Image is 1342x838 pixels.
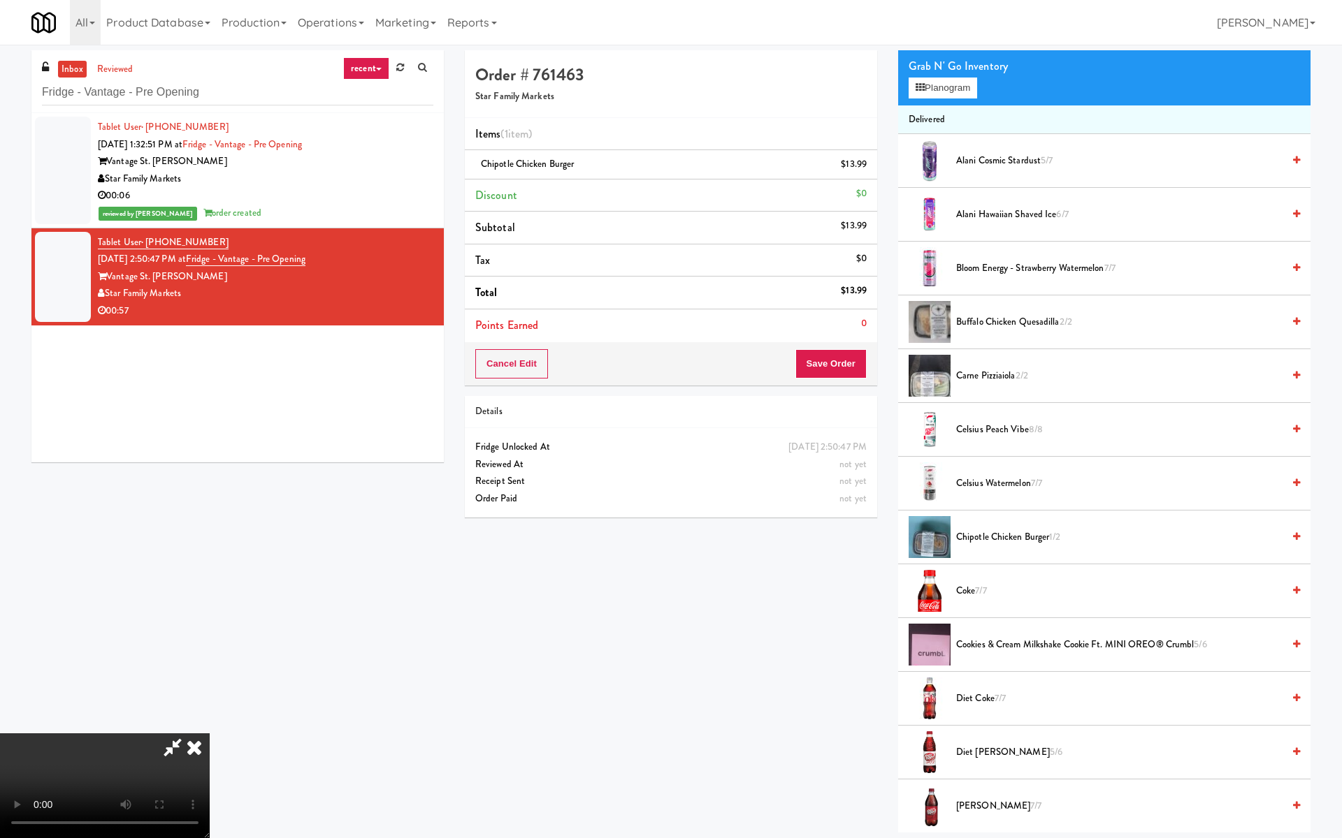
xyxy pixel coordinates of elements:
[841,282,867,300] div: $13.99
[839,492,867,505] span: not yet
[956,744,1283,761] span: Diet [PERSON_NAME]
[475,126,532,142] span: Items
[956,690,1283,707] span: Diet Coke
[31,228,444,325] li: Tablet User· [PHONE_NUMBER][DATE] 2:50:47 PM atFridge - Vantage - Pre OpeningVantage St. [PERSON_...
[182,138,302,151] a: Fridge - Vantage - Pre Opening
[475,219,515,235] span: Subtotal
[1041,154,1053,167] span: 5/7
[58,61,87,78] a: inbox
[1030,799,1041,812] span: 7/7
[951,152,1300,170] div: Alani Cosmic Stardust5/7
[956,582,1283,600] span: Coke
[951,206,1300,223] div: Alani Hawaiian Shaved Ice6/7
[475,349,548,378] button: Cancel Edit
[343,57,389,80] a: recent
[1029,422,1043,436] span: 8/8
[909,56,1300,77] div: Grab N' Go Inventory
[475,284,498,300] span: Total
[475,187,517,203] span: Discount
[475,473,867,490] div: Receipt Sent
[475,66,867,84] h4: Order # 761463
[956,529,1283,546] span: Chipotle Chicken Burger
[856,250,867,267] div: $0
[1050,745,1062,758] span: 5/6
[1104,261,1116,274] span: 7/7
[956,314,1283,331] span: Buffalo Chicken Quesadilla
[98,252,186,265] span: [DATE] 2:50:47 PM at
[956,152,1283,170] span: Alani Cosmic Stardust
[956,797,1283,815] span: [PERSON_NAME]
[99,207,197,221] span: reviewed by [PERSON_NAME]
[31,10,56,35] img: Micromart
[1194,638,1206,651] span: 5/6
[951,475,1300,492] div: Celsius Watermelon7/7
[975,584,986,597] span: 7/7
[951,690,1300,707] div: Diet Coke7/7
[1016,369,1028,382] span: 2/2
[956,260,1283,277] span: Bloom Energy - Strawberry Watermelon
[951,367,1300,385] div: Carne Pizziaiola2/2
[98,138,182,151] span: [DATE] 1:32:51 PM at
[839,474,867,487] span: not yet
[839,457,867,471] span: not yet
[995,691,1006,705] span: 7/7
[856,185,867,203] div: $0
[951,260,1300,277] div: Bloom Energy - Strawberry Watermelon7/7
[841,156,867,173] div: $13.99
[98,235,229,249] a: Tablet User· [PHONE_NUMBER]
[956,636,1283,654] span: Cookies & Cream Milkshake Cookie ft. MINI OREO® Crumbl
[475,456,867,473] div: Reviewed At
[94,61,137,78] a: reviewed
[951,636,1300,654] div: Cookies & Cream Milkshake Cookie ft. MINI OREO® Crumbl5/6
[508,126,528,142] ng-pluralize: item
[956,475,1283,492] span: Celsius Watermelon
[475,252,490,268] span: Tax
[1060,315,1072,328] span: 2/2
[203,206,261,219] span: order created
[951,582,1300,600] div: Coke7/7
[951,797,1300,815] div: [PERSON_NAME]7/7
[475,91,867,102] h5: Star Family Markets
[951,421,1300,439] div: Celsius Peach Vibe8/8
[956,206,1283,223] span: Alani Hawaiian Shaved Ice
[841,217,867,235] div: $13.99
[1056,207,1068,221] span: 6/7
[186,252,305,266] a: Fridge - Vantage - Pre Opening
[956,367,1283,385] span: Carne Pizziaiola
[98,153,433,170] div: Vantage St. [PERSON_NAME]
[98,285,433,302] div: Star Family Markets
[1031,476,1042,490] span: 7/7
[475,490,867,508] div: Order Paid
[475,439,867,456] div: Fridge Unlocked At
[475,317,538,333] span: Points Earned
[956,421,1283,439] span: Celsius Peach Vibe
[1049,530,1060,543] span: 1/2
[98,120,229,133] a: Tablet User· [PHONE_NUMBER]
[98,170,433,188] div: Star Family Markets
[98,268,433,286] div: Vantage St. [PERSON_NAME]
[951,314,1300,331] div: Buffalo Chicken Quesadilla2/2
[795,349,867,378] button: Save Order
[909,78,977,98] button: Planogram
[141,235,229,249] span: · [PHONE_NUMBER]
[42,80,433,105] input: Search vision orders
[898,105,1311,135] li: Delivered
[481,157,574,170] span: Chipotle Chicken Burger
[951,744,1300,761] div: Diet [PERSON_NAME]5/6
[31,113,444,228] li: Tablet User· [PHONE_NUMBER][DATE] 1:32:51 PM atFridge - Vantage - Pre OpeningVantage St. [PERSON_...
[861,315,867,332] div: 0
[98,302,433,320] div: 00:57
[475,403,867,420] div: Details
[951,529,1300,546] div: Chipotle Chicken Burger1/2
[141,120,229,133] span: · [PHONE_NUMBER]
[500,126,532,142] span: (1 )
[98,187,433,205] div: 00:06
[788,439,867,456] div: [DATE] 2:50:47 PM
